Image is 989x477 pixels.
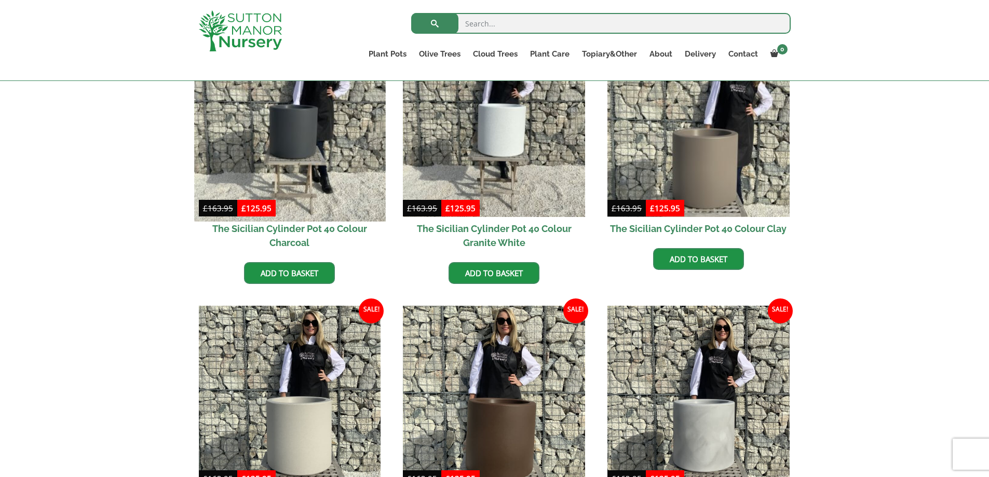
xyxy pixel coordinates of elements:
img: logo [199,10,282,51]
img: The Sicilian Cylinder Pot 40 Colour Granite White [403,35,585,217]
span: Sale! [359,298,384,323]
span: £ [241,203,246,213]
bdi: 125.95 [241,203,272,213]
a: Cloud Trees [467,47,524,61]
a: Delivery [679,47,722,61]
span: Sale! [563,298,588,323]
bdi: 163.95 [407,203,437,213]
a: Olive Trees [413,47,467,61]
a: Add to basket: “The Sicilian Cylinder Pot 40 Colour Clay” [653,248,744,270]
a: 0 [764,47,791,61]
a: About [643,47,679,61]
h2: The Sicilian Cylinder Pot 40 Colour Granite White [403,217,585,254]
input: Search... [411,13,791,34]
img: The Sicilian Cylinder Pot 40 Colour Clay [607,35,790,217]
span: £ [445,203,450,213]
bdi: 125.95 [650,203,680,213]
h2: The Sicilian Cylinder Pot 40 Colour Charcoal [199,217,381,254]
bdi: 125.95 [445,203,476,213]
a: Plant Care [524,47,576,61]
bdi: 163.95 [612,203,642,213]
span: £ [612,203,616,213]
a: Sale! The Sicilian Cylinder Pot 40 Colour Charcoal [199,35,381,254]
h2: The Sicilian Cylinder Pot 40 Colour Clay [607,217,790,240]
a: Plant Pots [362,47,413,61]
img: The Sicilian Cylinder Pot 40 Colour Charcoal [194,30,385,221]
a: Contact [722,47,764,61]
bdi: 163.95 [203,203,233,213]
a: Sale! The Sicilian Cylinder Pot 40 Colour Granite White [403,35,585,254]
span: 0 [777,44,788,54]
span: Sale! [768,298,793,323]
span: £ [650,203,655,213]
span: £ [407,203,412,213]
a: Add to basket: “The Sicilian Cylinder Pot 40 Colour Charcoal” [244,262,335,284]
span: £ [203,203,208,213]
a: Topiary&Other [576,47,643,61]
a: Add to basket: “The Sicilian Cylinder Pot 40 Colour Granite White” [449,262,539,284]
a: Sale! The Sicilian Cylinder Pot 40 Colour Clay [607,35,790,240]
